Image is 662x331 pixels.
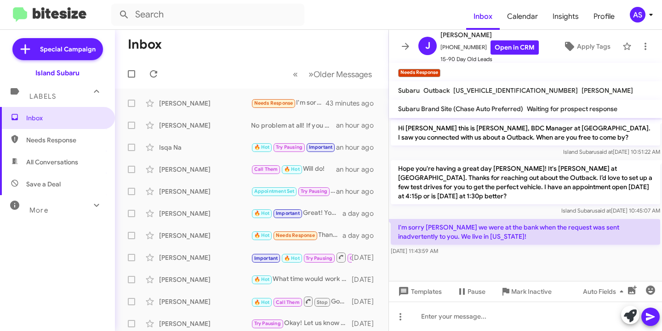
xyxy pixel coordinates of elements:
p: Hi [PERSON_NAME] this is [PERSON_NAME], BDC Manager at [GEOGRAPHIC_DATA]. I saw you connected wit... [391,120,660,146]
button: Auto Fields [576,283,634,300]
div: [PERSON_NAME] [159,187,251,196]
span: » [308,68,314,80]
span: All Conversations [26,157,78,167]
span: Island Subaru [DATE] 10:51:22 AM [563,148,660,155]
div: [DATE] [352,253,381,262]
span: Needs Response [26,135,104,145]
span: Important [276,210,300,216]
span: Mark Inactive [511,283,552,300]
p: Hope you're having a great day [PERSON_NAME]! It's [PERSON_NAME] at [GEOGRAPHIC_DATA]. Thanks for... [391,160,660,204]
span: Waiting for prospect response [527,105,617,113]
span: Needs Response [276,232,315,238]
span: [PERSON_NAME] [582,86,633,95]
a: Calendar [500,3,545,30]
span: said at [595,207,611,214]
div: No problem at all! If you have any vehicles to sell or need assistance in the future, feel free t... [251,121,336,130]
span: said at [597,148,613,155]
div: Island Subaru [35,68,80,78]
div: an hour ago [336,165,381,174]
span: Needs Response [254,100,293,106]
div: Isqa Na [159,143,251,152]
span: Outback [423,86,450,95]
span: 🔥 Hot [254,232,270,238]
button: Mark Inactive [493,283,559,300]
div: [PERSON_NAME] [159,253,251,262]
div: Thanks in advance [PERSON_NAME] [251,230,342,241]
span: Call Them [350,255,374,261]
span: Island Subaru [DATE] 10:45:07 AM [561,207,660,214]
div: I'm sorry [PERSON_NAME] we were at the bank when the request was sent inadvertently to you. We li... [251,98,326,108]
div: an hour ago [336,143,381,152]
div: [PERSON_NAME] [159,275,251,284]
div: That’s great to hear! If you ever consider selling your vehicle in the future, feel free to reach... [251,142,336,152]
small: Needs Response [398,69,440,77]
div: [PERSON_NAME] [159,319,251,328]
a: Insights [545,3,586,30]
nav: Page navigation example [288,65,377,84]
div: [PERSON_NAME] [159,297,251,306]
div: an hour ago [336,121,381,130]
div: What time would work best for you? [251,274,352,285]
input: Search [111,4,304,26]
h1: Inbox [128,37,162,52]
span: Pause [468,283,485,300]
span: 🔥 Hot [254,144,270,150]
span: Auto Fields [583,283,627,300]
a: Profile [586,3,622,30]
span: Try Pausing [306,255,332,261]
span: 15-90 Day Old Leads [440,55,539,64]
div: [PERSON_NAME] [159,231,251,240]
p: I'm sorry [PERSON_NAME] we were at the bank when the request was sent inadvertently to you. We li... [391,219,660,245]
span: 🔥 Hot [254,210,270,216]
span: 🔥 Hot [254,276,270,282]
div: Okay! Let us know how it goes! [251,318,352,329]
span: Apply Tags [577,38,611,55]
span: Appointment Set [254,188,295,194]
div: a day ago [342,209,381,218]
div: [PERSON_NAME] [159,165,251,174]
span: Important [254,255,278,261]
span: Subaru Brand Site (Chase Auto Preferred) [398,105,523,113]
button: Templates [389,283,449,300]
span: Important [309,144,333,150]
span: Inbox [26,113,104,123]
div: [DATE] [352,297,381,306]
span: [PHONE_NUMBER] [440,40,539,55]
span: Stop [317,299,328,305]
span: « [293,68,298,80]
div: [PERSON_NAME] [159,121,251,130]
span: Subaru [398,86,420,95]
div: AS [630,7,645,22]
button: Next [303,65,377,84]
span: Call Them [276,299,300,305]
div: Great! You are all set for [DATE]. [251,208,342,219]
div: [PERSON_NAME] [159,99,251,108]
div: [PERSON_NAME] [159,209,251,218]
a: Inbox [466,3,500,30]
div: Good Morning [PERSON_NAME]! I wanted to follow up with you and see if had some time to stop by ou... [251,296,352,307]
span: Older Messages [314,69,372,79]
span: More [29,206,48,214]
div: an hour ago [336,187,381,196]
span: Try Pausing [254,320,281,326]
span: J [425,39,430,53]
a: Open in CRM [491,40,539,55]
span: Special Campaign [40,45,96,54]
div: [DATE] [352,275,381,284]
a: Special Campaign [12,38,103,60]
span: 🔥 Hot [254,299,270,305]
span: [PERSON_NAME] [440,29,539,40]
span: [DATE] 11:43:59 AM [391,247,438,254]
div: a day ago [342,231,381,240]
div: Inbound Call [251,252,352,263]
button: AS [622,7,652,22]
span: Try Pausing [276,144,302,150]
span: [US_VEHICLE_IDENTIFICATION_NUMBER] [453,86,578,95]
span: Call Them [254,166,278,172]
button: Pause [449,283,493,300]
button: Previous [287,65,303,84]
